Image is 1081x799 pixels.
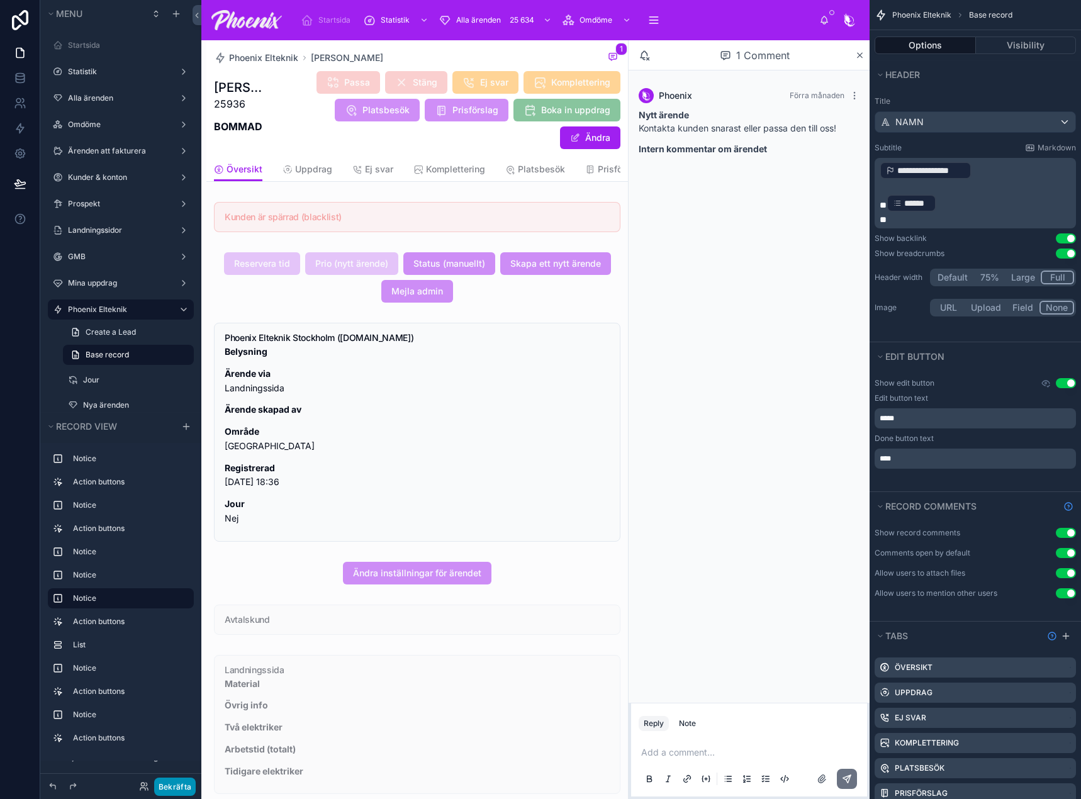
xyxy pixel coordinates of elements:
[875,66,1068,84] button: Header
[68,199,169,209] label: Prospekt
[86,350,129,360] span: Base record
[56,8,82,19] span: Menu
[1063,501,1073,511] svg: Show help information
[1038,143,1076,153] span: Markdown
[426,163,485,176] span: Komplettering
[73,733,184,743] label: Action buttons
[639,143,767,154] strong: Intern kommentar om ärendet
[295,163,332,176] span: Uppdrag
[885,69,920,80] span: Header
[973,271,1005,284] button: 75%
[1047,631,1057,641] svg: Show help information
[875,143,902,153] label: Subtitle
[211,10,282,30] img: App logo
[875,111,1076,133] button: NAMN
[558,9,637,31] a: Omdöme
[790,91,844,100] span: Förra månaden
[659,89,692,102] span: Phoenix
[506,13,538,28] div: 25 634
[598,163,644,176] span: Prisförslag
[580,15,612,25] span: Omdöme
[214,120,262,133] strong: BOMMAD
[895,116,924,128] span: NAMN
[875,449,1076,469] div: scrollable content
[68,120,169,130] label: Omdöme
[83,375,186,385] label: Jour
[73,500,184,510] label: Notice
[68,40,186,50] a: Startsida
[83,400,186,410] label: Nya ärenden
[359,9,435,31] a: Statistik
[560,126,620,149] button: Ändra
[1007,301,1040,315] button: Field
[56,421,117,432] span: Record view
[875,348,1068,366] button: Edit button
[875,528,960,538] div: Show record comments
[45,418,174,435] button: Record view
[875,393,928,403] label: Edit button text
[68,67,169,77] label: Statistik
[875,233,927,243] div: Show backlink
[895,688,933,698] label: Uppdrag
[73,593,184,603] label: Notice
[413,158,485,183] a: Komplettering
[229,52,298,64] span: Phoenix Elteknik
[1025,143,1076,153] a: Markdown
[875,408,1076,428] div: scrollable content
[352,158,393,183] a: Ej svar
[895,662,933,673] label: Översikt
[214,158,262,182] a: Översikt
[885,351,944,362] span: Edit button
[297,9,359,31] a: Startsida
[885,630,908,641] span: Tabs
[68,305,169,315] label: Phoenix Elteknik
[895,738,959,748] label: Komplettering
[679,718,696,729] div: Note
[505,158,565,183] a: Platsbesök
[73,640,184,650] label: List
[68,252,169,262] label: GMB
[311,52,383,64] a: [PERSON_NAME]
[875,378,934,388] label: Show edit button
[932,301,965,315] button: URL
[68,278,169,288] label: Mina uppdrag
[932,271,973,284] button: Default
[1041,271,1074,284] button: Full
[68,93,169,103] label: Alla ärenden
[875,548,970,558] div: Comments open by default
[875,568,965,578] div: Allow users to attach files
[585,158,644,183] a: Prisförslag
[875,96,1076,106] label: Title
[639,108,860,135] p: Kontakta kunden snarast eller passa den till oss!
[892,10,951,20] span: Phoenix Elteknik
[605,50,620,65] button: 1
[875,498,1058,515] button: Record comments
[214,96,267,111] p: 25936
[40,443,201,761] div: scrollable content
[875,158,1076,228] div: scrollable content
[875,627,1042,645] button: Tabs
[73,477,184,487] label: Action buttons
[976,36,1077,54] button: Visibility
[875,36,976,54] button: Options
[68,225,169,235] label: Landningssidor
[965,301,1007,315] button: Upload
[969,10,1012,20] span: Base record
[63,322,194,342] a: Create a Lead
[292,6,819,34] div: scrollable content
[68,172,169,182] label: Kunder & konton
[895,763,944,773] label: Platsbesök
[456,15,501,25] span: Alla ärenden
[318,15,350,25] span: Startsida
[895,713,926,723] label: Ej svar
[518,163,565,176] span: Platsbesök
[73,570,184,580] label: Notice
[63,345,194,365] a: Base record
